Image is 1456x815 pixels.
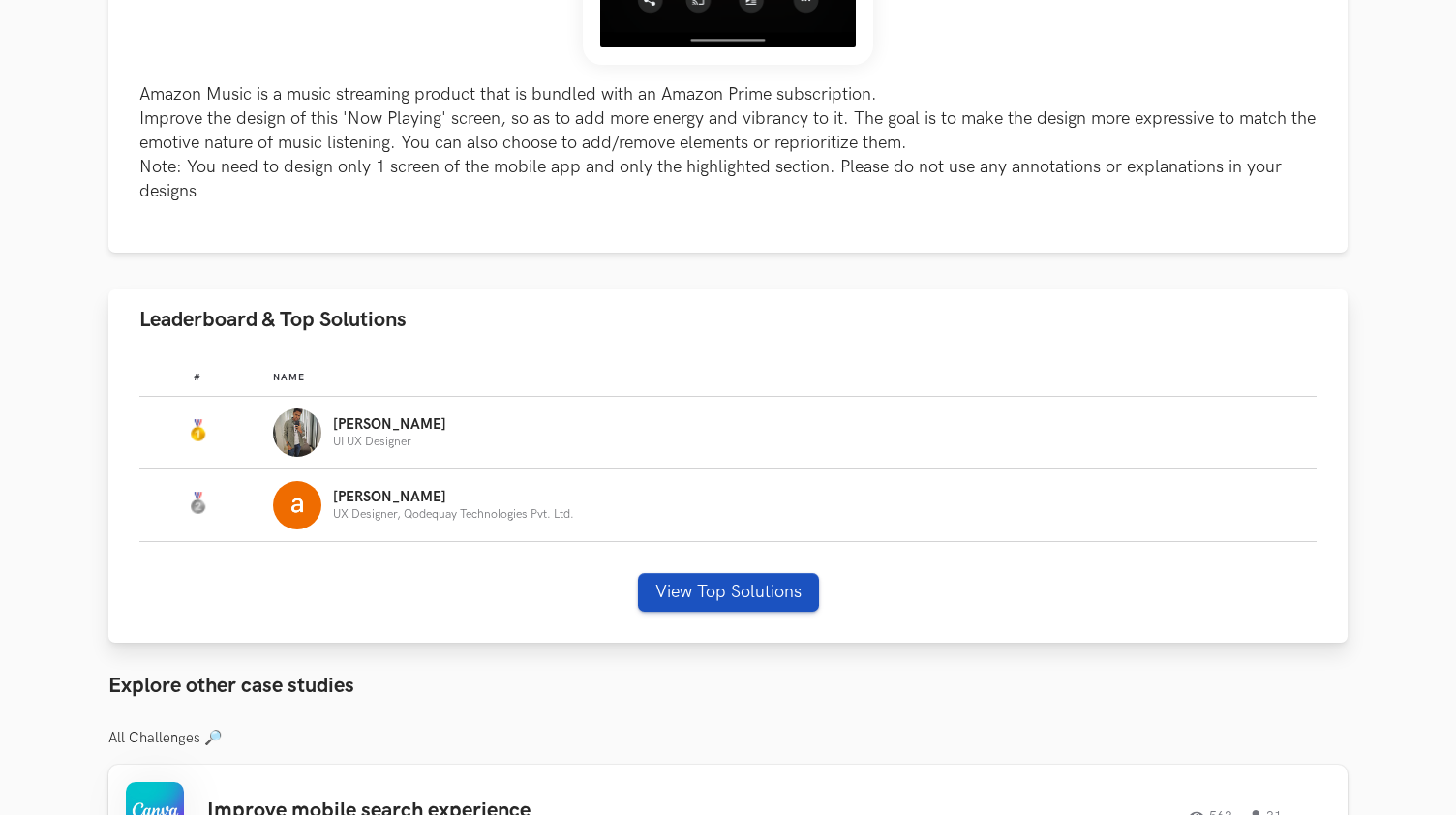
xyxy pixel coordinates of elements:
[333,436,446,448] p: UI UX Designer
[186,492,209,515] img: Silver Medal
[139,307,407,333] span: Leaderboard & Top Solutions
[273,408,321,457] img: Profile photo
[108,350,1348,643] div: Leaderboard & Top Solutions
[333,490,574,505] p: [PERSON_NAME]
[139,82,1317,204] p: Amazon Music is a music streaming product that is bundled with an Amazon Prime subscription. Impr...
[186,419,209,442] img: Gold Medal
[638,573,819,612] button: View Top Solutions
[273,372,305,383] span: Name
[194,372,201,383] span: #
[333,508,574,521] p: UX Designer, Qodequay Technologies Pvt. Ltd.
[108,674,1348,699] h3: Explore other case studies
[108,730,1348,747] h3: All Challenges 🔎
[273,481,321,529] img: Profile photo
[333,417,446,433] p: [PERSON_NAME]
[139,356,1317,542] table: Leaderboard
[108,289,1348,350] button: Leaderboard & Top Solutions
